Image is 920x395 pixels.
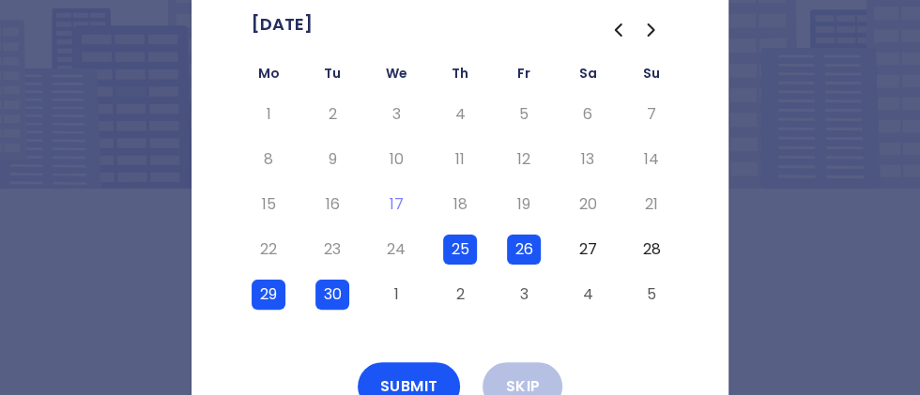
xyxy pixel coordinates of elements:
[315,280,349,310] button: Tuesday, September 30th, 2025, selected
[571,235,605,265] button: Saturday, September 27th, 2025
[571,280,605,310] button: Saturday, October 4th, 2025
[252,235,285,265] button: Monday, September 22nd, 2025
[571,144,605,175] button: Saturday, September 13th, 2025
[252,99,285,129] button: Monday, September 1st, 2025
[364,62,428,92] th: Wednesday
[252,280,285,310] button: Monday, September 29th, 2025, selected
[443,235,477,265] button: Thursday, September 25th, 2025, selected
[315,235,349,265] button: Tuesday, September 23rd, 2025
[443,280,477,310] button: Thursday, October 2nd, 2025
[237,62,300,92] th: Monday
[252,190,285,220] button: Monday, September 15th, 2025
[635,190,668,220] button: Sunday, September 21st, 2025
[379,235,413,265] button: Wednesday, September 24th, 2025
[300,62,364,92] th: Tuesday
[635,144,668,175] button: Sunday, September 14th, 2025
[507,235,541,265] button: Friday, September 26th, 2025, selected
[428,62,492,92] th: Thursday
[620,62,683,92] th: Sunday
[571,99,605,129] button: Saturday, September 6th, 2025
[443,190,477,220] button: Thursday, September 18th, 2025
[443,99,477,129] button: Thursday, September 4th, 2025
[252,9,313,39] span: [DATE]
[315,144,349,175] button: Tuesday, September 9th, 2025
[635,280,668,310] button: Sunday, October 5th, 2025
[379,280,413,310] button: Wednesday, October 1st, 2025
[635,235,668,265] button: Sunday, September 28th, 2025
[315,190,349,220] button: Tuesday, September 16th, 2025
[379,99,413,129] button: Wednesday, September 3rd, 2025
[507,144,541,175] button: Friday, September 12th, 2025
[556,62,620,92] th: Saturday
[443,144,477,175] button: Thursday, September 11th, 2025
[315,99,349,129] button: Tuesday, September 2nd, 2025
[379,144,413,175] button: Wednesday, September 10th, 2025
[379,190,413,220] button: Today, Wednesday, September 17th, 2025
[237,62,683,317] table: September 2025
[507,280,541,310] button: Friday, October 3rd, 2025
[507,99,541,129] button: Friday, September 5th, 2025
[635,99,668,129] button: Sunday, September 7th, 2025
[601,13,635,47] button: Go to the Previous Month
[571,190,605,220] button: Saturday, September 20th, 2025
[492,62,556,92] th: Friday
[252,144,285,175] button: Monday, September 8th, 2025
[635,13,668,47] button: Go to the Next Month
[507,190,541,220] button: Friday, September 19th, 2025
